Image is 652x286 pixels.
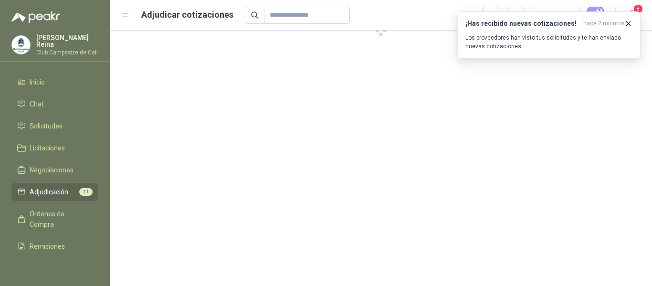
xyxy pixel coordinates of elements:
[30,209,89,230] span: Órdenes de Compra
[30,99,44,109] span: Chat
[30,241,65,252] span: Remisiones
[583,20,625,28] span: hace 2 minutos
[11,259,98,277] a: Configuración
[587,7,604,24] button: 3
[537,8,565,22] div: Precio
[465,33,632,51] p: Los proveedores han visto tus solicitudes y te han enviado nuevas cotizaciones.
[12,36,30,54] img: Company Logo
[79,188,93,196] span: 11
[30,143,65,153] span: Licitaciones
[623,7,641,24] button: 8
[457,11,641,59] button: ¡Has recibido nuevas cotizaciones!hace 2 minutos Los proveedores han visto tus solicitudes y te h...
[11,117,98,135] a: Solicitudes
[11,183,98,201] a: Adjudicación11
[30,121,63,131] span: Solicitudes
[11,95,98,113] a: Chat
[11,205,98,233] a: Órdenes de Compra
[36,34,98,48] p: [PERSON_NAME] Reina
[36,50,98,55] p: Club Campestre de Cali
[11,73,98,91] a: Inicio
[11,237,98,255] a: Remisiones
[11,161,98,179] a: Negociaciones
[30,165,74,175] span: Negociaciones
[465,20,579,28] h3: ¡Has recibido nuevas cotizaciones!
[633,4,643,13] span: 8
[11,11,60,23] img: Logo peakr
[141,8,233,21] h1: Adjudicar cotizaciones
[30,187,68,197] span: Adjudicación
[30,77,45,87] span: Inicio
[11,139,98,157] a: Licitaciones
